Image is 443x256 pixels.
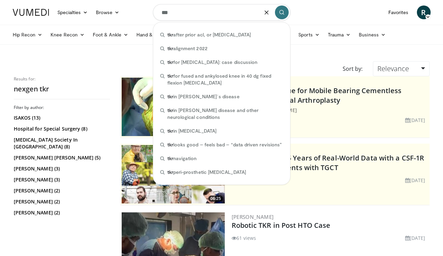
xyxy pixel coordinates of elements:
[167,93,240,100] span: in [PERSON_NAME]´s disease
[232,153,424,172] a: A Closer Look at 5 Years of Real-World Data with a CSF-1R inhibitor for patients with TGCT
[14,105,110,110] h3: Filter by author:
[9,28,47,42] a: Hip Recon
[122,78,225,136] a: 41:37
[294,28,324,42] a: Sports
[167,127,217,134] span: in [MEDICAL_DATA]
[377,64,409,73] span: Relevance
[167,59,258,66] span: for [MEDICAL_DATA]: case discussion
[122,78,225,136] img: 827ba7c0-d001-4ae6-9e1c-6d4d4016a445.300x170_q85_crop-smart_upscale.jpg
[167,93,173,99] span: tkr
[167,32,173,37] span: tkr
[132,28,177,42] a: Hand & Wrist
[232,213,274,220] a: [PERSON_NAME]
[14,114,108,121] a: ISAKOS (13)
[14,187,108,194] a: [PERSON_NAME] (2)
[46,28,89,42] a: Knee Recon
[232,234,256,242] li: 61 views
[167,45,208,52] span: alignment 2022
[405,116,425,124] li: [DATE]
[167,59,173,65] span: tkr
[14,154,108,161] a: [PERSON_NAME] [PERSON_NAME] (5)
[14,198,108,205] a: [PERSON_NAME] (2)
[14,176,108,183] a: [PERSON_NAME] (3)
[232,86,402,105] a: Surgical Technique for Mobile Bearing Cementless Unicompartmental Arthroplasty
[167,107,283,121] span: in [PERSON_NAME] disease and other neurological conditions
[13,9,49,16] img: VuMedi Logo
[324,28,355,42] a: Trauma
[405,234,425,242] li: [DATE]
[14,85,110,93] h2: nexgen tkr
[89,28,132,42] a: Foot & Ankle
[92,5,123,19] a: Browse
[153,4,290,21] input: Search topics, interventions
[122,145,225,203] img: 93c22cae-14d1-47f0-9e4a-a244e824b022.png.300x170_q85_crop-smart_upscale.jpg
[405,177,425,184] li: [DATE]
[14,136,108,150] a: [MEDICAL_DATA] Society In [GEOGRAPHIC_DATA] (8)
[14,125,108,132] a: Hospital for Special Surgery (8)
[167,31,251,38] span: after prior acl, or [MEDICAL_DATA]
[14,209,108,216] a: [PERSON_NAME] (2)
[167,155,173,161] span: tkr
[122,145,225,203] a: 06:25
[167,169,246,176] span: peri-prosthetic [MEDICAL_DATA]
[14,165,108,172] a: [PERSON_NAME] (3)
[167,141,282,148] span: looks good – feels bad – “data driven revisions”
[417,5,431,19] a: R
[167,45,173,51] span: tkr
[208,196,223,202] span: 06:25
[167,73,283,86] span: for fused and ankylosed knee in 40 dg fixed flexion [MEDICAL_DATA]
[232,221,331,230] a: Robotic TKR in Post HTO Case
[167,155,197,162] span: navigation
[384,5,413,19] a: Favorites
[167,169,173,175] span: tkr
[167,107,173,113] span: tkr
[53,5,92,19] a: Specialties
[14,76,110,82] p: Results for:
[167,142,173,147] span: tkr
[355,28,390,42] a: Business
[232,107,428,114] div: FEATURING
[167,73,173,79] span: tkr
[373,61,429,76] a: Relevance
[337,61,368,76] div: Sort by:
[167,128,173,134] span: tkr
